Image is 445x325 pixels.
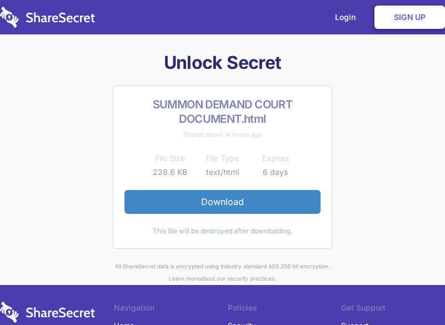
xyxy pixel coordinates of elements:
[143,152,196,165] th: File Size
[124,128,321,141] div: Shared about 14 hours ago
[114,302,228,317] li: Navigation
[196,166,249,179] td: text/html
[9,260,436,285] div: All ShareSecret data is encrypted using industry standard AES 256 bit encryption. about our secur...
[124,225,321,237] div: This file will be destroyed after downloading.
[124,97,321,126] h2: SUMMON DEMAND COURT DOCUMENT.html
[124,190,321,213] a: Download
[228,302,342,317] li: Policies
[374,6,445,29] a: Sign Up
[143,166,196,179] td: 228.6 KB
[249,166,302,179] td: 6 days
[169,275,200,282] a: Learn more
[9,51,436,74] h1: Unlock Secret
[249,152,302,165] th: Expires
[196,152,249,165] th: File Type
